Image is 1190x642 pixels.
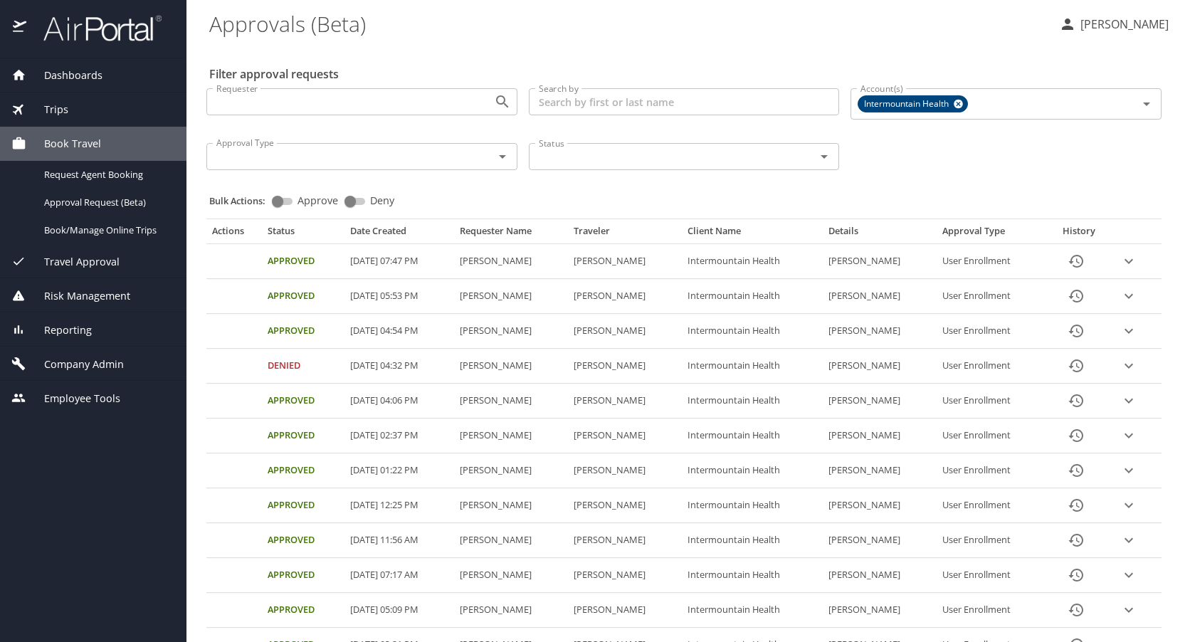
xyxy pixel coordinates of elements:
[823,349,937,384] td: [PERSON_NAME]
[858,95,968,112] div: Intermountain Health
[209,63,339,85] h2: Filter approval requests
[344,558,454,593] td: [DATE] 07:17 AM
[26,102,68,117] span: Trips
[823,453,937,488] td: [PERSON_NAME]
[937,384,1046,419] td: User Enrollment
[344,314,454,349] td: [DATE] 04:54 PM
[937,558,1046,593] td: User Enrollment
[858,97,957,112] span: Intermountain Health
[344,419,454,453] td: [DATE] 02:37 PM
[44,168,169,181] span: Request Agent Booking
[937,225,1046,243] th: Approval Type
[682,419,823,453] td: Intermountain Health
[823,593,937,628] td: [PERSON_NAME]
[454,419,568,453] td: [PERSON_NAME]
[28,14,162,42] img: airportal-logo.png
[26,254,120,270] span: Travel Approval
[682,349,823,384] td: Intermountain Health
[682,523,823,558] td: Intermountain Health
[454,558,568,593] td: [PERSON_NAME]
[823,488,937,523] td: [PERSON_NAME]
[1059,419,1093,453] button: History
[1059,384,1093,418] button: History
[937,488,1046,523] td: User Enrollment
[344,384,454,419] td: [DATE] 04:06 PM
[568,593,682,628] td: [PERSON_NAME]
[937,349,1046,384] td: User Enrollment
[26,357,124,372] span: Company Admin
[1076,16,1169,33] p: [PERSON_NAME]
[568,384,682,419] td: [PERSON_NAME]
[344,523,454,558] td: [DATE] 11:56 AM
[26,322,92,338] span: Reporting
[262,453,344,488] td: Approved
[262,349,344,384] td: Denied
[262,593,344,628] td: Approved
[1118,564,1139,586] button: expand row
[682,314,823,349] td: Intermountain Health
[937,419,1046,453] td: User Enrollment
[814,147,834,167] button: Open
[1053,11,1174,37] button: [PERSON_NAME]
[682,488,823,523] td: Intermountain Health
[297,196,338,206] span: Approve
[937,244,1046,279] td: User Enrollment
[1118,530,1139,551] button: expand row
[682,593,823,628] td: Intermountain Health
[682,453,823,488] td: Intermountain Health
[682,244,823,279] td: Intermountain Health
[1118,355,1139,377] button: expand row
[262,244,344,279] td: Approved
[568,419,682,453] td: [PERSON_NAME]
[344,453,454,488] td: [DATE] 01:22 PM
[1118,320,1139,342] button: expand row
[1118,390,1139,411] button: expand row
[568,279,682,314] td: [PERSON_NAME]
[344,488,454,523] td: [DATE] 12:25 PM
[262,384,344,419] td: Approved
[262,314,344,349] td: Approved
[937,279,1046,314] td: User Enrollment
[529,88,840,115] input: Search by first or last name
[823,244,937,279] td: [PERSON_NAME]
[568,314,682,349] td: [PERSON_NAME]
[454,593,568,628] td: [PERSON_NAME]
[823,279,937,314] td: [PERSON_NAME]
[262,488,344,523] td: Approved
[206,225,262,243] th: Actions
[44,196,169,209] span: Approval Request (Beta)
[454,314,568,349] td: [PERSON_NAME]
[682,279,823,314] td: Intermountain Health
[823,523,937,558] td: [PERSON_NAME]
[1118,425,1139,446] button: expand row
[370,196,394,206] span: Deny
[568,488,682,523] td: [PERSON_NAME]
[1059,349,1093,383] button: History
[1059,488,1093,522] button: History
[1059,314,1093,348] button: History
[937,314,1046,349] td: User Enrollment
[344,225,454,243] th: Date Created
[937,593,1046,628] td: User Enrollment
[493,147,512,167] button: Open
[454,349,568,384] td: [PERSON_NAME]
[262,225,344,243] th: Status
[262,523,344,558] td: Approved
[568,244,682,279] td: [PERSON_NAME]
[454,225,568,243] th: Requester Name
[344,279,454,314] td: [DATE] 05:53 PM
[823,419,937,453] td: [PERSON_NAME]
[568,453,682,488] td: [PERSON_NAME]
[344,349,454,384] td: [DATE] 04:32 PM
[823,225,937,243] th: Details
[1046,225,1112,243] th: History
[1118,285,1139,307] button: expand row
[568,558,682,593] td: [PERSON_NAME]
[26,68,102,83] span: Dashboards
[1059,279,1093,313] button: History
[1118,460,1139,481] button: expand row
[262,279,344,314] td: Approved
[568,523,682,558] td: [PERSON_NAME]
[1059,244,1093,278] button: History
[454,384,568,419] td: [PERSON_NAME]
